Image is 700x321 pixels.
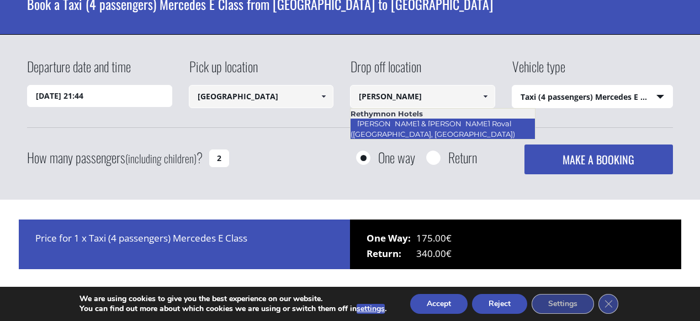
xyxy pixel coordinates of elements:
[189,85,334,108] input: Select pickup location
[367,246,416,261] span: Return:
[27,145,203,172] label: How many passengers ?
[448,151,477,164] label: Return
[472,294,527,314] button: Reject
[524,145,673,174] button: MAKE A BOOKING
[350,116,522,141] a: [PERSON_NAME] & [PERSON_NAME] Royal ([GEOGRAPHIC_DATA], [GEOGRAPHIC_DATA])
[512,57,565,85] label: Vehicle type
[367,231,416,246] span: One Way:
[189,57,258,85] label: Pick up location
[598,294,618,314] button: Close GDPR Cookie Banner
[512,85,673,109] span: Taxi (4 passengers) Mercedes E Class
[79,294,386,304] p: We are using cookies to give you the best experience on our website.
[79,304,386,314] p: You can find out more about which cookies we are using or switch them off in .
[378,151,415,164] label: One way
[357,304,385,314] button: settings
[350,85,495,108] input: Select drop-off location
[410,294,468,314] button: Accept
[27,57,131,85] label: Departure date and time
[532,294,594,314] button: Settings
[476,85,494,108] a: Show All Items
[315,85,333,108] a: Show All Items
[125,150,197,167] small: (including children)
[350,57,421,85] label: Drop off location
[19,220,350,269] div: Price for 1 x Taxi (4 passengers) Mercedes E Class
[351,109,535,119] li: Rethymnon Hotels
[350,220,681,269] div: 175.00€ 340.00€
